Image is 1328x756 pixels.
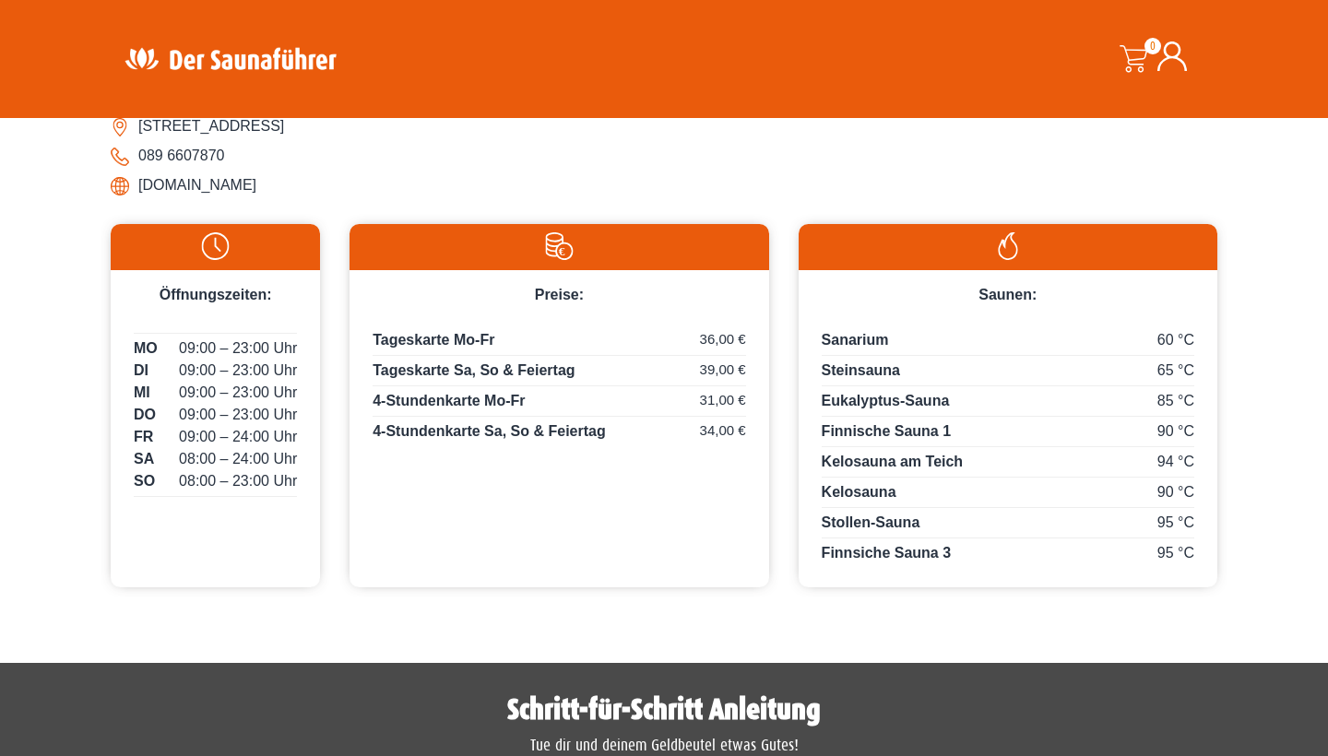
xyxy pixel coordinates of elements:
p: Tageskarte Mo-Fr [373,329,745,356]
span: 95 °C [1157,542,1194,564]
img: Flamme-weiss.svg [808,232,1208,260]
span: Kelosauna [822,484,896,500]
span: MO [134,337,158,360]
p: 4-Stundenkarte Mo-Fr [373,390,745,417]
span: 65 °C [1157,360,1194,382]
p: 4-Stundenkarte Sa, So & Feiertag [373,420,745,443]
span: 09:00 – 23:00 Uhr [179,337,297,360]
span: Stollen-Sauna [822,514,920,530]
img: Uhr-weiss.svg [120,232,311,260]
span: 09:00 – 23:00 Uhr [179,360,297,382]
p: Tageskarte Sa, So & Feiertag [373,360,745,386]
span: Finnsiche Sauna 3 [822,545,951,561]
span: 90 °C [1157,420,1194,443]
li: 089 6607870 [111,141,1217,171]
span: 09:00 – 24:00 Uhr [179,426,297,448]
span: DI [134,360,148,382]
span: SO [134,470,155,492]
span: Steinsauna [822,362,900,378]
span: 36,00 € [700,329,746,350]
span: 39,00 € [700,360,746,381]
span: 90 °C [1157,481,1194,503]
img: Preise-weiss.svg [359,232,759,260]
span: FR [134,426,153,448]
span: DO [134,404,156,426]
span: 08:00 – 23:00 Uhr [179,470,297,492]
span: 85 °C [1157,390,1194,412]
span: SA [134,448,154,470]
span: 94 °C [1157,451,1194,473]
span: 34,00 € [700,420,746,442]
li: [DOMAIN_NAME] [111,171,1217,200]
span: Eukalyptus-Sauna [822,393,950,408]
span: Saunen: [978,287,1037,302]
span: 95 °C [1157,512,1194,534]
span: Kelosauna am Teich [822,454,964,469]
span: 0 [1144,38,1161,54]
li: [STREET_ADDRESS] [111,112,1217,141]
span: Sanarium [822,332,889,348]
span: MI [134,382,150,404]
span: 09:00 – 23:00 Uhr [179,404,297,426]
span: 08:00 – 24:00 Uhr [179,448,297,470]
span: 09:00 – 23:00 Uhr [179,382,297,404]
span: 31,00 € [700,390,746,411]
span: Preise: [535,287,584,302]
span: Öffnungszeiten: [160,287,272,302]
span: Finnische Sauna 1 [822,423,951,439]
h1: Schritt-für-Schritt Anleitung [120,695,1208,725]
span: 60 °C [1157,329,1194,351]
